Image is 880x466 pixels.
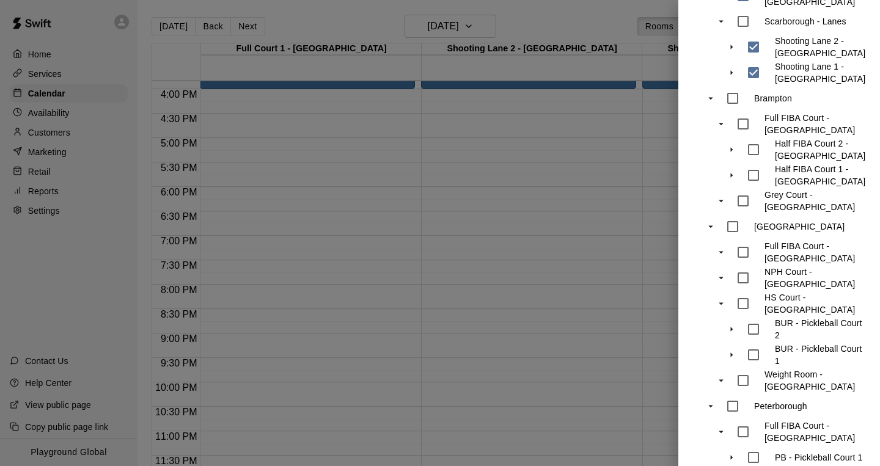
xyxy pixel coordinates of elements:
p: Full FIBA Court - [GEOGRAPHIC_DATA] [765,420,863,444]
p: Shooting Lane 1 - [GEOGRAPHIC_DATA] [775,60,865,85]
p: Brampton [754,92,792,104]
p: Full FIBA Court - [GEOGRAPHIC_DATA] [765,112,863,136]
p: Half FIBA Court 1 - [GEOGRAPHIC_DATA] [775,163,865,187]
p: BUR - Pickleball Court 2 [775,317,863,341]
p: NPH Court - [GEOGRAPHIC_DATA] [765,266,863,290]
p: PB - Pickleball Court 1 [775,451,863,464]
p: Shooting Lane 2 - [GEOGRAPHIC_DATA] [775,35,865,59]
p: Scarborough - Lanes [765,15,846,27]
p: Grey Court - [GEOGRAPHIC_DATA] [765,189,863,213]
p: HS Court - [GEOGRAPHIC_DATA] [765,291,863,316]
p: Peterborough [754,400,807,412]
p: Full FIBA Court - [GEOGRAPHIC_DATA] [765,240,863,264]
p: Half FIBA Court 2 - [GEOGRAPHIC_DATA] [775,137,865,162]
p: BUR - Pickleball Court 1 [775,343,863,367]
p: Weight Room - [GEOGRAPHIC_DATA] [765,368,863,393]
p: [GEOGRAPHIC_DATA] [754,220,845,233]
